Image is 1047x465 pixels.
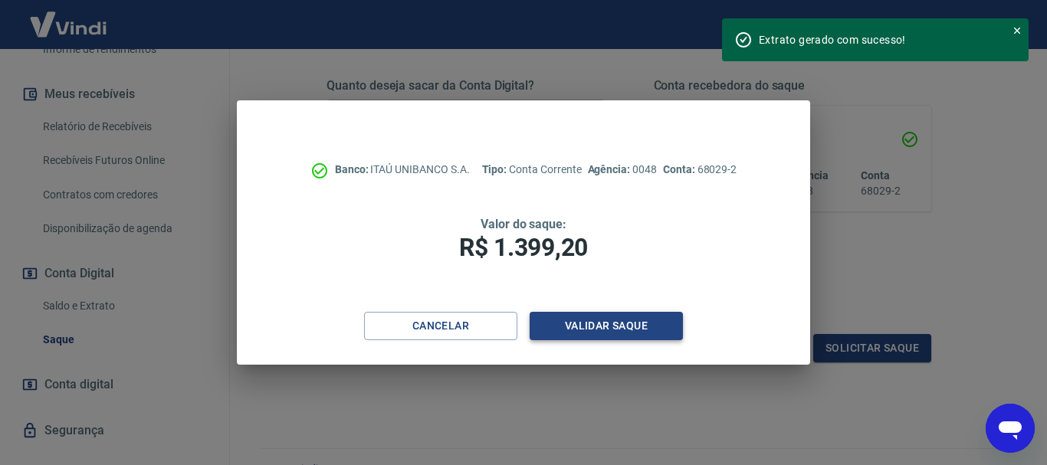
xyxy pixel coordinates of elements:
span: Agência: [588,163,633,175]
span: Valor do saque: [481,217,566,231]
span: Conta: [663,163,697,175]
p: 0048 [588,162,657,178]
p: 68029-2 [663,162,737,178]
button: Validar saque [530,312,683,340]
button: Cancelar [364,312,517,340]
div: Extrato gerado com sucesso! [759,32,993,47]
p: Conta Corrente [482,162,582,178]
iframe: Botão para abrir a janela de mensagens [986,404,1035,453]
span: Tipo: [482,163,510,175]
span: R$ 1.399,20 [459,233,588,262]
p: ITAÚ UNIBANCO S.A. [335,162,470,178]
span: Banco: [335,163,371,175]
